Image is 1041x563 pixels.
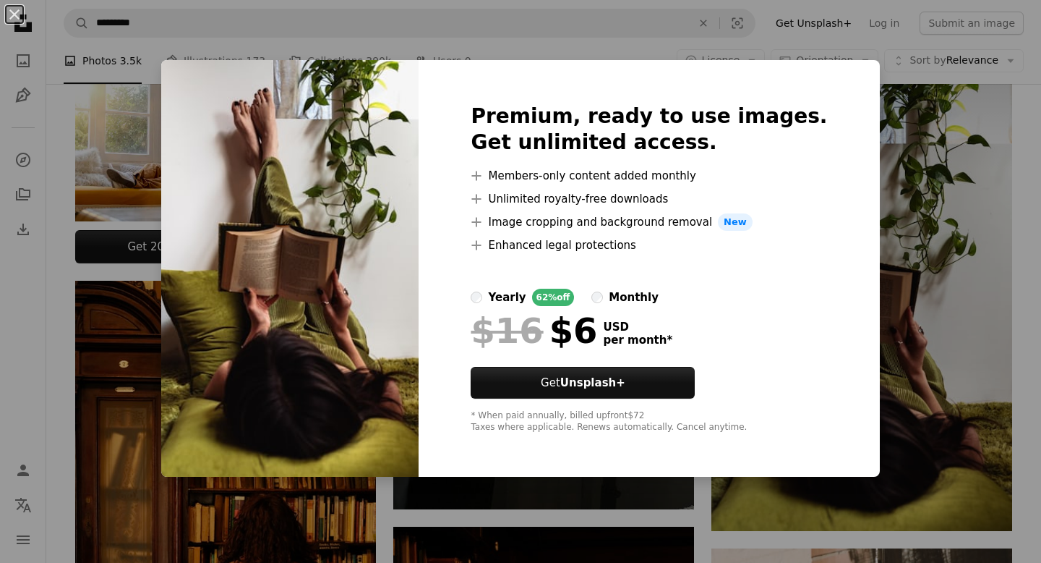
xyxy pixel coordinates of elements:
[471,367,695,399] button: GetUnsplash+
[603,334,672,347] span: per month *
[471,103,827,156] h2: Premium, ready to use images. Get unlimited access.
[488,289,526,306] div: yearly
[471,213,827,231] li: Image cropping and background removal
[591,292,603,303] input: monthly
[603,321,672,334] span: USD
[161,60,419,477] img: premium_photo-1711051505970-a74c4da86b4e
[609,289,659,306] div: monthly
[471,237,827,254] li: Enhanced legal protections
[471,190,827,208] li: Unlimited royalty-free downloads
[560,376,625,389] strong: Unsplash+
[471,312,543,350] span: $16
[718,213,753,231] span: New
[471,292,482,303] input: yearly62%off
[471,312,597,350] div: $6
[471,167,827,185] li: Members-only content added monthly
[471,410,827,433] div: * When paid annually, billed upfront $72 Taxes where applicable. Renews automatically. Cancel any...
[532,289,575,306] div: 62% off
